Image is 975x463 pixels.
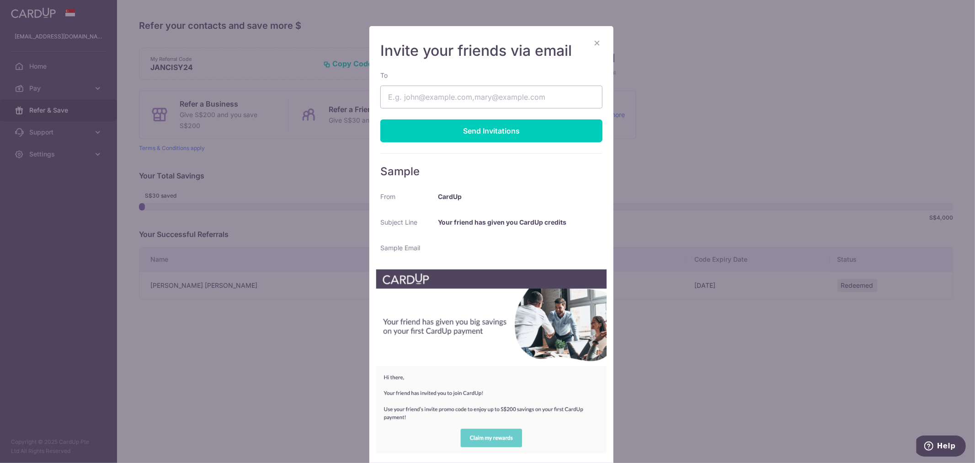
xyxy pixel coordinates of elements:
[380,42,602,60] h4: Invite your friends via email
[438,218,567,226] b: Your friend has given you CardUp credits
[438,193,462,200] b: CardUp
[380,192,395,201] label: From
[380,165,602,178] h5: Sample
[591,37,602,48] button: ×
[380,218,417,227] label: Subject Line
[21,6,39,15] span: Help
[376,269,607,453] img: example_raf_email-e836d9dee2902e4ca4e65a918beb4852858338b9f67aca52c187496fcd8597ff.png
[380,86,602,108] input: E.g. john@example.com,mary@example.com
[916,436,966,458] iframe: Opens a widget where you can find more information
[380,243,420,253] label: Sample Email
[380,71,388,80] label: To
[380,119,602,142] div: Send Invitations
